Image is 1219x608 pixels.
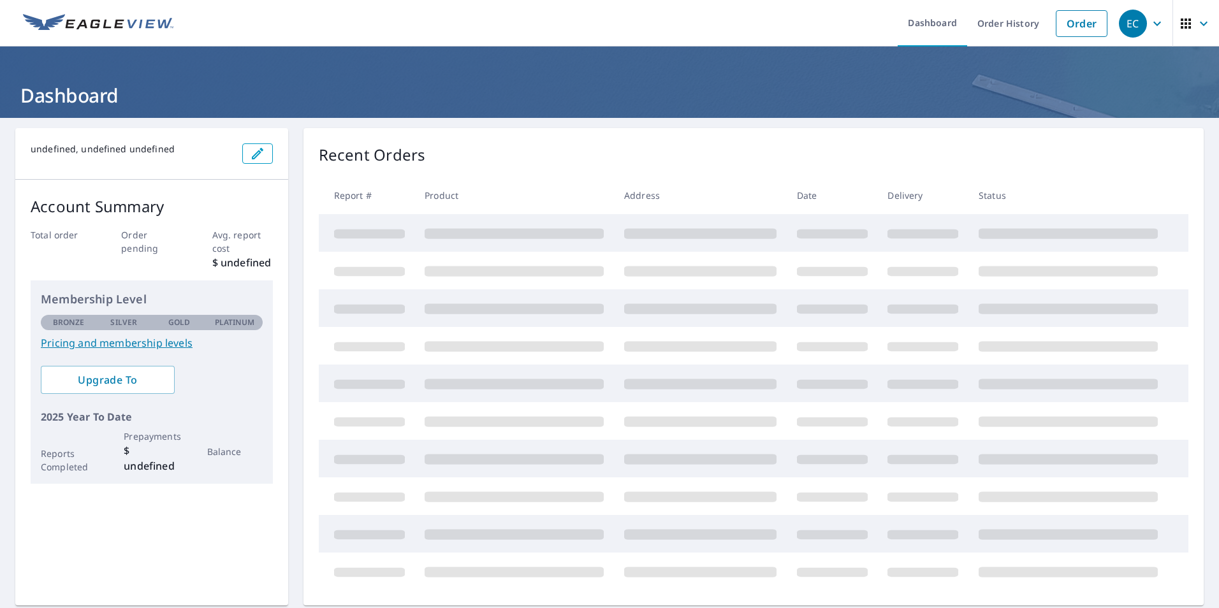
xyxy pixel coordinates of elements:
div: EC [1119,10,1147,38]
p: 2025 Year To Date [41,409,263,424]
p: Bronze [53,317,85,328]
th: Address [614,177,787,214]
th: Product [414,177,614,214]
span: Upgrade To [51,373,164,387]
p: Recent Orders [319,143,426,166]
p: Total order [31,228,91,242]
h1: Dashboard [15,82,1204,108]
p: Account Summary [31,195,273,218]
p: Prepayments [124,430,179,443]
a: Order [1056,10,1107,37]
th: Delivery [877,177,968,214]
p: Gold [168,317,190,328]
th: Status [968,177,1168,214]
p: Platinum [215,317,255,328]
p: Reports Completed [41,447,96,474]
p: Balance [207,445,263,458]
th: Date [787,177,878,214]
p: Avg. report cost [212,228,273,255]
a: Pricing and membership levels [41,335,263,351]
th: Report # [319,177,415,214]
p: $ undefined [212,255,273,270]
p: $ undefined [124,443,179,474]
p: Membership Level [41,291,263,308]
p: Silver [110,317,137,328]
p: undefined, undefined undefined [31,143,232,155]
img: EV Logo [23,14,173,33]
p: Order pending [121,228,182,255]
a: Upgrade To [41,366,175,394]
